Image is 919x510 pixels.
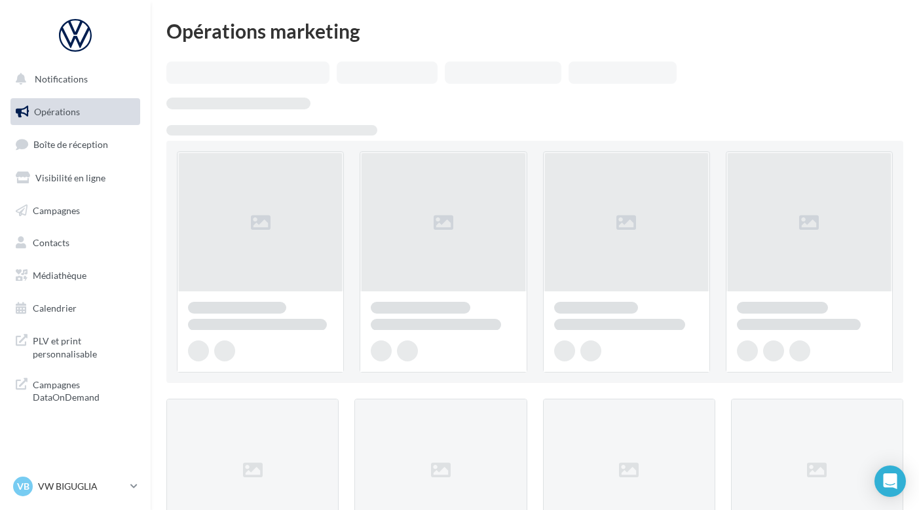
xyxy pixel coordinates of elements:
a: PLV et print personnalisable [8,327,143,365]
a: Calendrier [8,295,143,322]
span: Opérations [34,106,80,117]
span: Notifications [35,73,88,84]
a: VB VW BIGUGLIA [10,474,140,499]
a: Boîte de réception [8,130,143,158]
span: Visibilité en ligne [35,172,105,183]
p: VW BIGUGLIA [38,480,125,493]
button: Notifications [8,65,138,93]
span: Contacts [33,237,69,248]
a: Contacts [8,229,143,257]
span: PLV et print personnalisable [33,332,135,360]
a: Campagnes [8,197,143,225]
a: Opérations [8,98,143,126]
span: Médiathèque [33,270,86,281]
a: Médiathèque [8,262,143,289]
span: Campagnes DataOnDemand [33,376,135,404]
span: VB [17,480,29,493]
span: Campagnes [33,204,80,215]
span: Boîte de réception [33,139,108,150]
span: Calendrier [33,302,77,314]
a: Visibilité en ligne [8,164,143,192]
div: Opérations marketing [166,21,903,41]
div: Open Intercom Messenger [874,465,906,497]
a: Campagnes DataOnDemand [8,371,143,409]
